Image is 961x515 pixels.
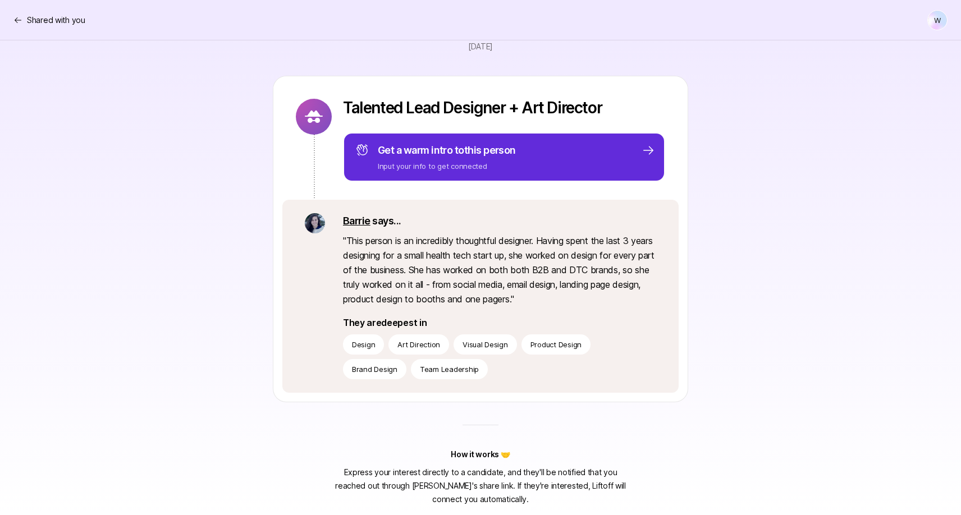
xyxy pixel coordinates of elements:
[27,13,85,27] p: Shared with you
[352,364,397,375] p: Brand Design
[397,339,440,350] p: Art Direction
[463,339,508,350] p: Visual Design
[455,144,516,156] span: to this person
[530,339,582,350] p: Product Design
[934,13,941,27] p: W
[343,213,656,229] p: says...
[343,99,665,117] p: Talented Lead Designer + Art Director
[343,215,370,227] a: Barrie
[305,213,325,233] img: f3789128_d726_40af_ba80_c488df0e0488.jpg
[335,466,626,506] p: Express your interest directly to a candidate, and they'll be notified that you reached out throu...
[352,339,375,350] p: Design
[468,40,493,53] p: [DATE]
[343,315,656,330] p: They are deepest in
[927,10,948,30] button: W
[378,160,516,172] p: Input your info to get connected
[420,364,479,375] p: Team Leadership
[378,142,516,158] p: Get a warm intro
[343,233,656,306] p: " This person is an incredibly thoughtful designer. Having spent the last 3 years designing for a...
[451,448,510,461] p: How it works 🤝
